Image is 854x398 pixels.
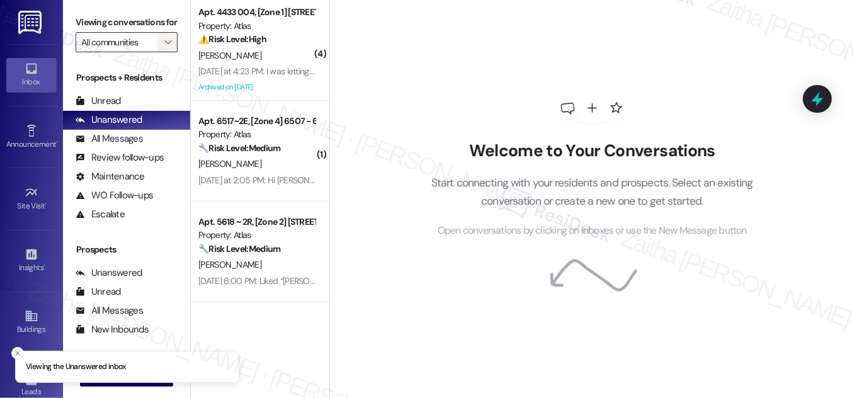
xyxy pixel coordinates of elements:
[26,361,126,373] p: Viewing the Unanswered inbox
[76,189,153,202] div: WO Follow-ups
[63,71,190,84] div: Prospects + Residents
[76,266,142,280] div: Unanswered
[76,323,149,336] div: New Inbounds
[76,304,143,317] div: All Messages
[18,11,44,34] img: ResiDesk Logo
[76,170,145,183] div: Maintenance
[164,37,171,47] i: 
[56,138,58,147] span: •
[198,158,261,169] span: [PERSON_NAME]
[198,142,280,154] strong: 🔧 Risk Level: Medium
[76,285,121,298] div: Unread
[6,58,57,92] a: Inbox
[197,79,316,95] div: Archived on [DATE]
[45,200,47,208] span: •
[198,243,280,254] strong: 🔧 Risk Level: Medium
[412,174,772,210] p: Start connecting with your residents and prospects. Select an existing conversation or create a n...
[198,229,315,242] div: Property: Atlas
[438,223,747,239] span: Open conversations by clicking on inboxes or use the New Message button
[76,208,125,221] div: Escalate
[76,94,121,108] div: Unread
[198,128,315,141] div: Property: Atlas
[43,261,45,270] span: •
[11,347,24,360] button: Close toast
[6,244,57,278] a: Insights •
[76,151,164,164] div: Review follow-ups
[63,243,190,256] div: Prospects
[198,50,261,61] span: [PERSON_NAME]
[198,259,261,270] span: [PERSON_NAME]
[81,32,157,52] input: All communities
[76,13,178,32] label: Viewing conversations for
[198,115,315,128] div: Apt. 6517~2E, [Zone 4] 6507 - 6519 S [US_STATE]
[6,182,57,216] a: Site Visit •
[76,113,142,127] div: Unanswered
[198,215,315,229] div: Apt. 5618 ~ 2R, [Zone 2] [STREET_ADDRESS]
[6,305,57,339] a: Buildings
[198,33,266,45] strong: ⚠️ Risk Level: High
[198,20,315,33] div: Property: Atlas
[412,141,772,161] h2: Welcome to Your Conversations
[76,132,143,145] div: All Messages
[198,275,548,287] div: [DATE] 6:00 PM: Liked “[PERSON_NAME] ([PERSON_NAME]): You're welcome, [PERSON_NAME]!”
[198,6,315,19] div: Apt. 4433 004, [Zone 1] [STREET_ADDRESS]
